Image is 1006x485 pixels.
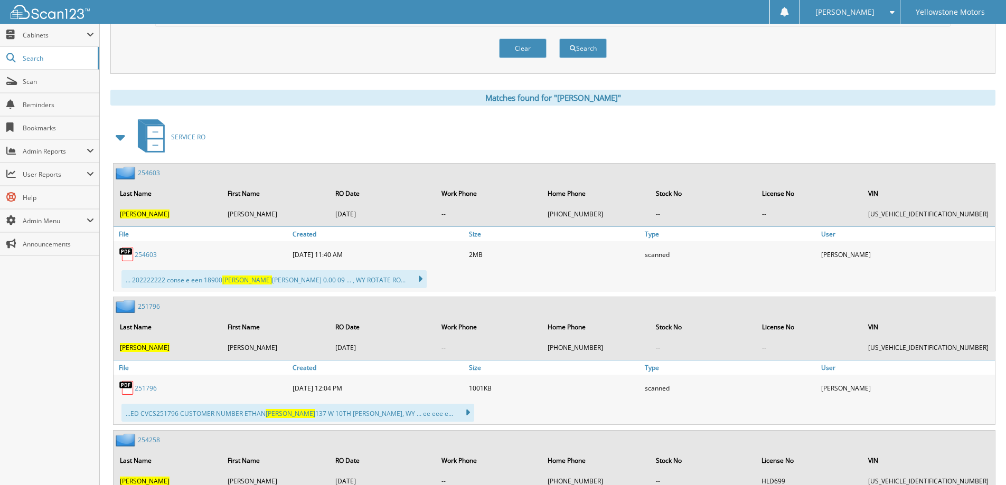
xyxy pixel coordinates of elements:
th: Work Phone [436,450,541,471]
td: -- [436,205,541,223]
div: [DATE] 11:40 AM [290,244,466,265]
img: PDF.png [119,246,135,262]
td: [DATE] [330,205,435,223]
td: [PHONE_NUMBER] [542,205,649,223]
span: Admin Reports [23,147,87,156]
td: [US_VEHICLE_IDENTIFICATION_NUMBER] [863,205,994,223]
span: [PERSON_NAME] [815,9,875,15]
a: 254258 [138,435,160,444]
a: User [819,360,995,375]
th: Home Phone [542,183,649,204]
span: [PERSON_NAME] [222,275,272,284]
td: -- [757,205,862,223]
a: Created [290,360,466,375]
th: RO Date [330,450,435,471]
th: Last Name [115,316,221,338]
button: Search [559,39,607,58]
span: Help [23,193,94,202]
a: File [114,227,290,241]
th: Work Phone [436,183,541,204]
div: scanned [642,244,819,265]
a: User [819,227,995,241]
th: Stock No [651,183,756,204]
td: -- [651,205,756,223]
div: 1001KB [466,377,643,398]
img: folder2.png [116,433,138,446]
td: -- [757,339,862,356]
div: Matches found for "[PERSON_NAME]" [110,90,995,106]
th: First Name [222,183,329,204]
th: License No [756,450,862,471]
div: 2MB [466,244,643,265]
span: [PERSON_NAME] [120,210,170,218]
a: 251796 [135,384,157,393]
div: scanned [642,377,819,398]
th: License No [757,316,862,338]
th: VIN [863,316,994,338]
a: 254603 [138,168,160,177]
a: SERVICE RO [131,116,205,158]
th: First Name [222,450,329,471]
span: Admin Menu [23,216,87,225]
th: Stock No [651,316,756,338]
img: folder2.png [116,166,138,179]
td: [PERSON_NAME] [222,205,329,223]
th: First Name [222,316,329,338]
a: Type [642,227,819,241]
button: Clear [499,39,547,58]
div: [PERSON_NAME] [819,377,995,398]
img: scan123-logo-white.svg [11,5,90,19]
img: PDF.png [119,380,135,396]
a: 251796 [138,302,160,311]
div: [PERSON_NAME] [819,244,995,265]
a: Size [466,360,643,375]
td: -- [436,339,541,356]
th: Home Phone [542,450,649,471]
th: VIN [863,183,994,204]
span: Cabinets [23,31,87,40]
a: Created [290,227,466,241]
a: File [114,360,290,375]
span: [PERSON_NAME] [120,343,170,352]
a: 254603 [135,250,157,259]
span: Yellowstone Motors [916,9,985,15]
td: [PHONE_NUMBER] [542,339,649,356]
th: Last Name [115,183,221,204]
div: ... 202222222 conse e een 18900 [PERSON_NAME] 0.00 09 ... , WY ROTATE RO... [121,270,427,288]
span: Announcements [23,240,94,249]
td: [US_VEHICLE_IDENTIFICATION_NUMBER] [863,339,994,356]
th: Stock No [651,450,756,471]
td: [DATE] [330,339,435,356]
span: [PERSON_NAME] [266,409,315,418]
th: RO Date [330,183,435,204]
div: ...ED CVCS251796 CUSTOMER NUMBER ETHAN 137 W 10TH [PERSON_NAME], WY ... ee eee e... [121,404,474,422]
th: VIN [863,450,994,471]
th: Work Phone [436,316,541,338]
th: Last Name [115,450,221,471]
span: Reminders [23,100,94,109]
span: SERVICE RO [171,132,205,141]
img: folder2.png [116,300,138,313]
td: [PERSON_NAME] [222,339,329,356]
span: Scan [23,77,94,86]
td: -- [651,339,756,356]
a: Type [642,360,819,375]
span: Search [23,54,92,63]
div: [DATE] 12:04 PM [290,377,466,398]
th: License No [757,183,862,204]
th: Home Phone [542,316,649,338]
span: Bookmarks [23,123,94,132]
a: Size [466,227,643,241]
th: RO Date [330,316,435,338]
span: User Reports [23,170,87,179]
